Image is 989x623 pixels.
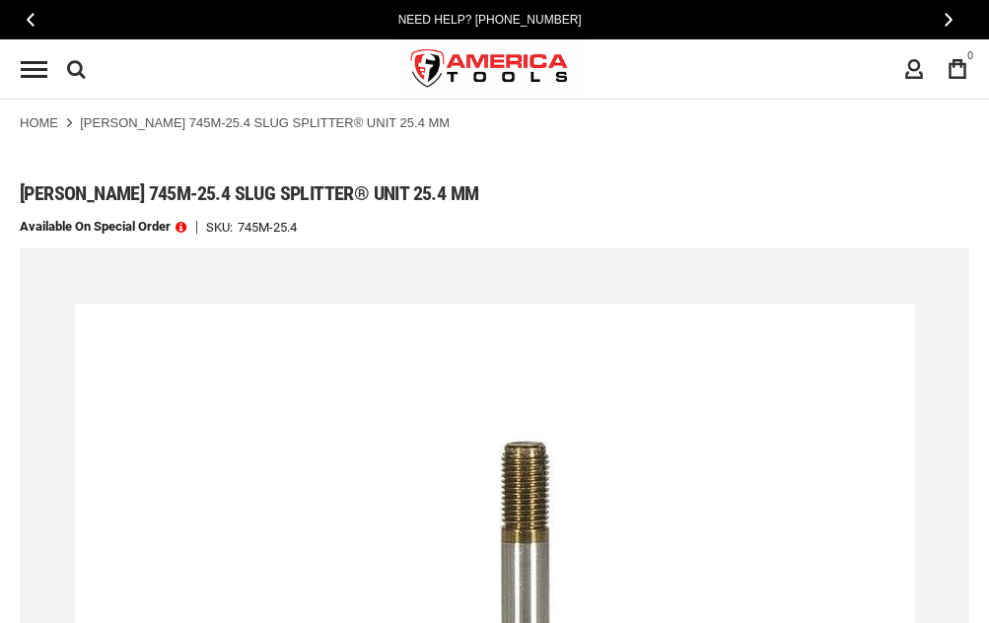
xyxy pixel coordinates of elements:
strong: SKU [206,221,238,234]
a: store logo [394,33,586,106]
span: [PERSON_NAME] 745m-25.4 slug splitter® unit 25.4 mm [20,181,478,205]
a: 0 [939,50,976,88]
img: America Tools [394,33,586,106]
a: Home [20,114,58,132]
span: Previous [27,12,35,27]
span: Next [945,12,953,27]
a: Need Help? [PHONE_NUMBER] [392,10,588,30]
div: Menu [21,61,47,78]
p: Available on Special Order [20,220,186,234]
span: 0 [967,50,973,61]
strong: [PERSON_NAME] 745M-25.4 SLUG SPLITTER® UNIT 25.4 MM [80,115,450,130]
div: 745M-25.4 [238,221,297,234]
